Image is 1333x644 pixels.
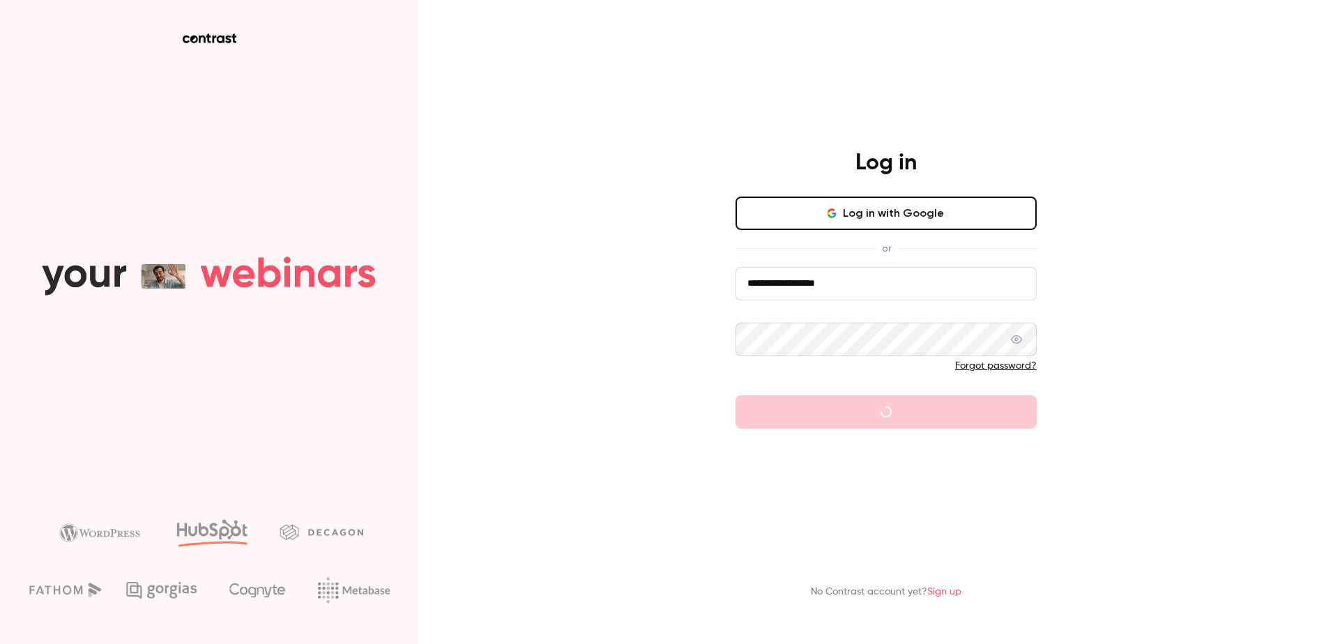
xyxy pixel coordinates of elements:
[736,197,1037,230] button: Log in with Google
[811,585,961,599] p: No Contrast account yet?
[927,587,961,597] a: Sign up
[280,524,363,539] img: decagon
[955,361,1037,371] a: Forgot password?
[855,149,917,177] h4: Log in
[875,241,898,256] span: or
